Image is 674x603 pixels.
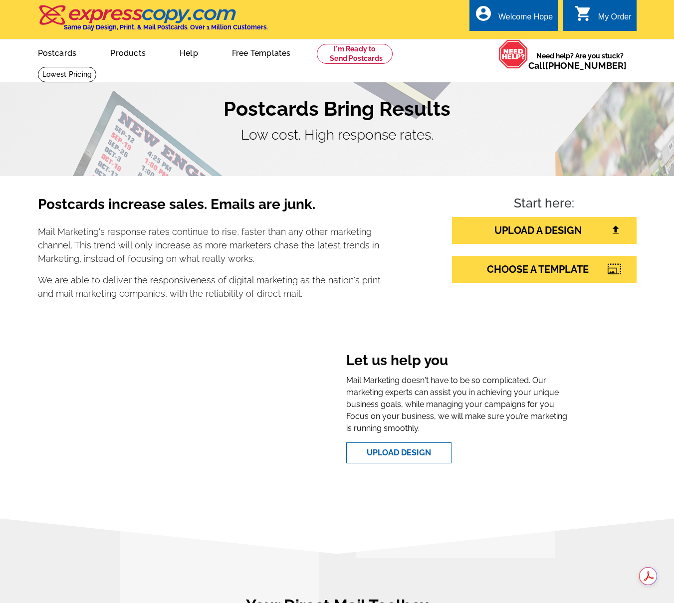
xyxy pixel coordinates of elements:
[22,40,93,64] a: Postcards
[598,12,632,26] div: My Order
[452,256,637,283] a: CHOOSE A TEMPLATE
[474,4,492,22] i: account_circle
[346,442,451,463] a: Upload Design
[452,196,637,213] h4: Start here:
[105,344,316,471] iframe: Welcome To expresscopy
[94,40,162,64] a: Products
[64,23,268,31] h4: Same Day Design, Print, & Mail Postcards. Over 1 Million Customers.
[545,60,627,71] a: [PHONE_NUMBER]
[574,11,632,23] a: shopping_cart My Order
[38,12,268,31] a: Same Day Design, Print, & Mail Postcards. Over 1 Million Customers.
[346,375,569,434] p: Mail Marketing doesn't have to be so complicated. Our marketing experts can assist you in achievi...
[498,12,553,26] div: Welcome Hope
[38,125,637,146] p: Low cost. High response rates.
[498,39,528,69] img: help
[534,572,674,603] iframe: LiveChat chat widget
[216,40,307,64] a: Free Templates
[528,60,627,71] span: Call
[574,4,592,22] i: shopping_cart
[528,51,632,71] span: Need help? Are you stuck?
[346,352,569,371] h3: Let us help you
[38,196,381,221] h3: Postcards increase sales. Emails are junk.
[164,40,214,64] a: Help
[38,273,381,300] p: We are able to deliver the responsiveness of digital marketing as the nation's print and mail mar...
[452,217,637,244] a: UPLOAD A DESIGN
[38,97,637,121] h1: Postcards Bring Results
[38,225,381,265] p: Mail Marketing's response rates continue to rise, faster than any other marketing channel. This t...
